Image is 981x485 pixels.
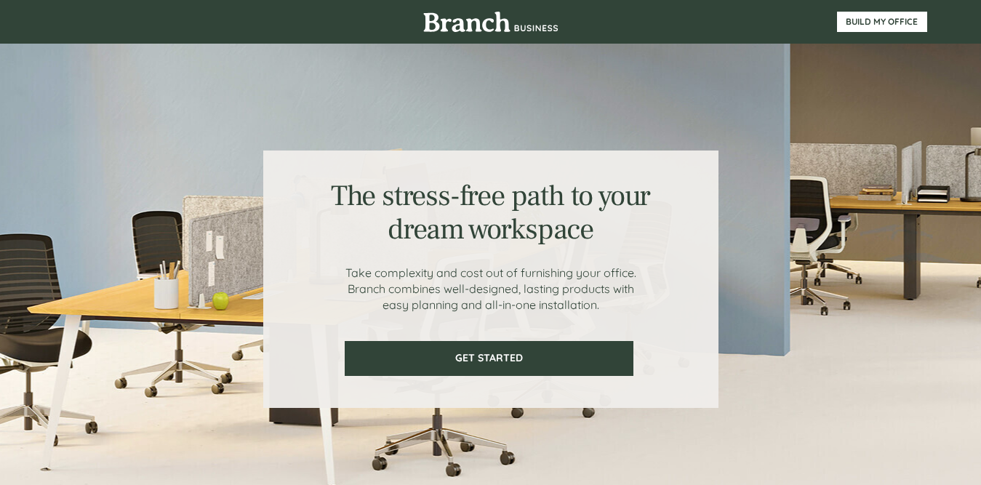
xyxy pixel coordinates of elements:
[331,177,650,248] span: The stress-free path to your dream workspace
[837,17,927,27] span: BUILD MY OFFICE
[345,265,636,312] span: Take complexity and cost out of furnishing your office. Branch combines well-designed, lasting pr...
[837,12,927,32] a: BUILD MY OFFICE
[346,352,632,364] span: GET STARTED
[345,341,633,376] a: GET STARTED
